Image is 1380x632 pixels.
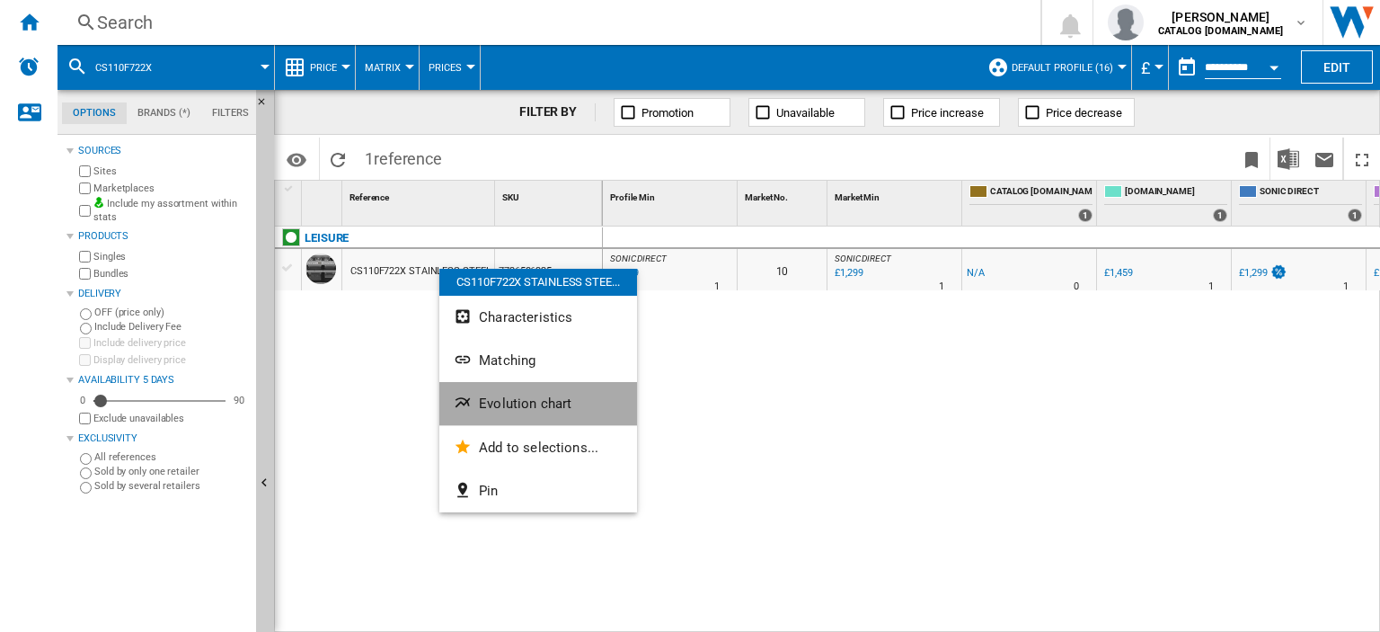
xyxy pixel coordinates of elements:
span: Pin [479,483,498,499]
span: Evolution chart [479,396,571,412]
span: Add to selections... [479,440,598,456]
span: Characteristics [479,309,572,325]
button: Evolution chart [439,382,637,425]
button: Characteristics [439,296,637,339]
button: Matching [439,339,637,382]
button: Pin... [439,469,637,512]
span: Matching [479,352,535,369]
div: CS110F722X STAINLESS STEE... [439,269,637,296]
button: Add to selections... [439,426,637,469]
